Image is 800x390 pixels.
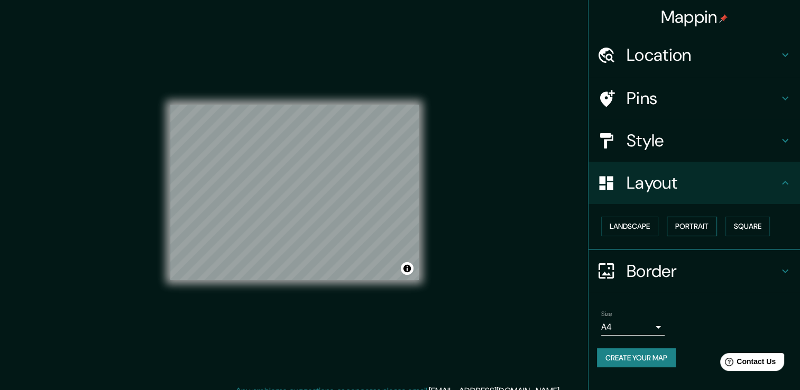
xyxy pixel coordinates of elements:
h4: Style [627,130,779,151]
label: Size [601,309,612,318]
div: A4 [601,319,665,336]
div: Layout [588,162,800,204]
div: Border [588,250,800,292]
div: Location [588,34,800,76]
button: Square [725,217,770,236]
img: pin-icon.png [719,14,728,23]
canvas: Map [170,105,419,280]
iframe: Help widget launcher [706,349,788,378]
div: Style [588,119,800,162]
button: Landscape [601,217,658,236]
h4: Location [627,44,779,66]
button: Toggle attribution [401,262,413,275]
h4: Border [627,261,779,282]
h4: Layout [627,172,779,193]
h4: Pins [627,88,779,109]
button: Create your map [597,348,676,368]
div: Pins [588,77,800,119]
h4: Mappin [661,6,728,27]
button: Portrait [667,217,717,236]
